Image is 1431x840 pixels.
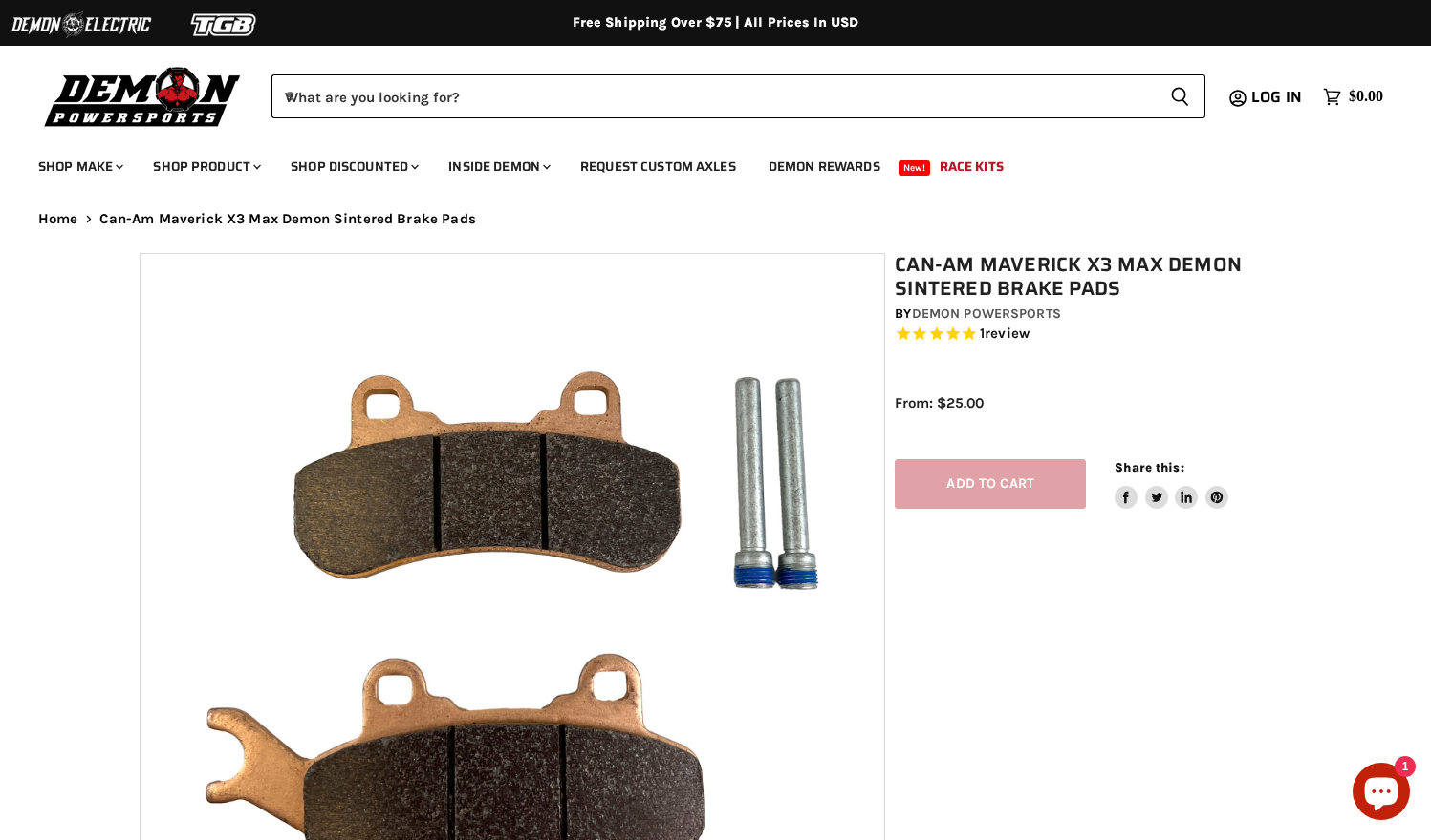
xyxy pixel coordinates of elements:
a: Shop Discounted [276,147,430,186]
a: Shop Product [139,147,272,186]
img: TGB Logo 2 [153,7,296,43]
button: Search [1155,74,1205,118]
span: Rated 5.0 out of 5 stars 1 reviews [895,325,1301,345]
span: Share this: [1115,460,1183,474]
a: Home [38,211,78,227]
span: Can-Am Maverick X3 Max Demon Sintered Brake Pads [99,211,476,227]
span: review [985,325,1030,343]
span: Log in [1251,85,1302,109]
ul: Main menu [24,139,1378,186]
img: Demon Electric Logo 2 [10,7,153,43]
form: Product [271,74,1205,118]
span: From: $25.00 [895,394,984,411]
span: $0.00 [1349,88,1383,106]
a: Demon Rewards [754,147,895,186]
a: $0.00 [1313,83,1393,111]
h1: Can-Am Maverick X3 Max Demon Sintered Brake Pads [895,253,1301,301]
input: When autocomplete results are available use up and down arrows to review and enter to select [271,74,1155,118]
a: Shop Make [24,147,135,186]
a: Log in [1243,89,1313,106]
span: 1 reviews [980,325,1030,343]
a: Inside Demon [434,147,562,186]
aside: Share this: [1115,459,1228,510]
div: by [895,304,1301,325]
a: Race Kits [925,147,1018,186]
a: Demon Powersports [912,305,1061,322]
inbox-online-store-chat: Shopify online store chat [1347,763,1416,825]
img: Demon Powersports [38,62,248,130]
span: New! [899,160,931,176]
a: Request Custom Axles [566,147,750,186]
